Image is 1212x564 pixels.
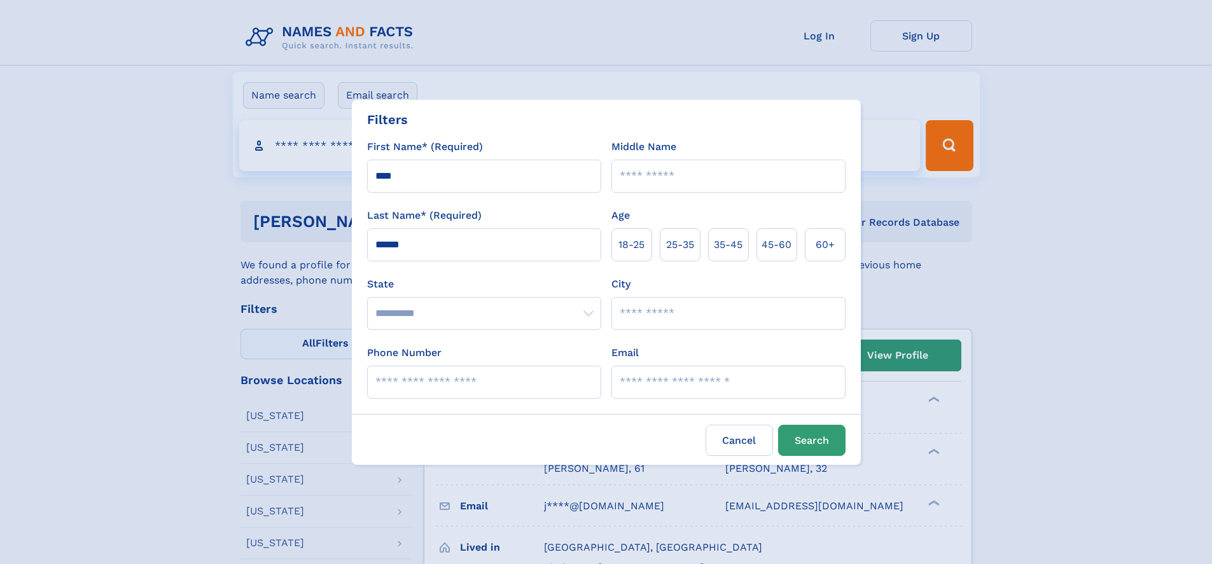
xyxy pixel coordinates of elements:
[367,110,408,129] div: Filters
[367,208,482,223] label: Last Name* (Required)
[611,208,630,223] label: Age
[778,425,846,456] button: Search
[367,345,442,361] label: Phone Number
[714,237,742,252] span: 35‑45
[611,139,676,155] label: Middle Name
[816,237,835,252] span: 60+
[611,345,639,361] label: Email
[367,139,483,155] label: First Name* (Required)
[618,237,644,252] span: 18‑25
[611,277,630,292] label: City
[666,237,694,252] span: 25‑35
[706,425,773,456] label: Cancel
[367,277,601,292] label: State
[762,237,791,252] span: 45‑60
